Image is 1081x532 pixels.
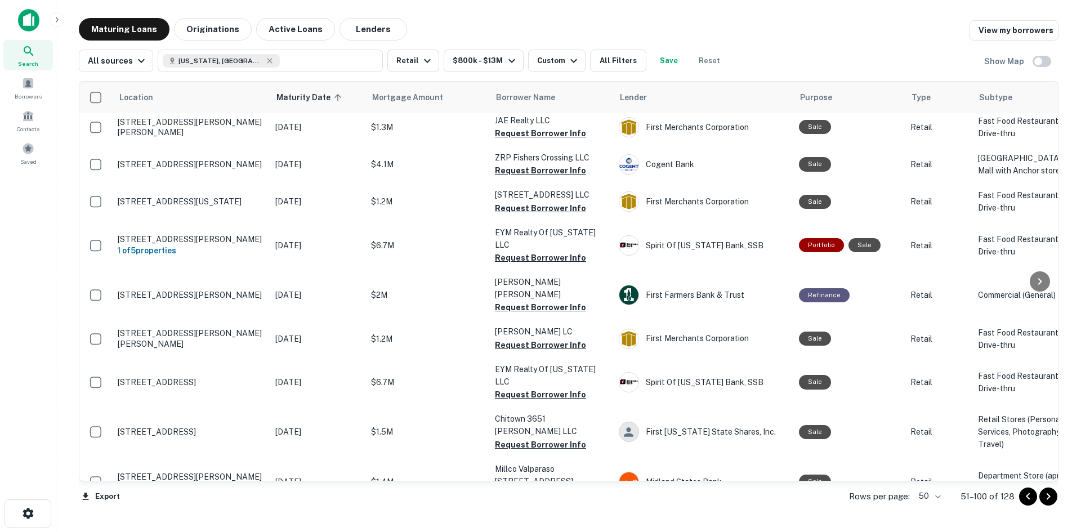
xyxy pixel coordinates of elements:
[118,472,264,492] p: [STREET_ADDRESS][PERSON_NAME][PERSON_NAME]
[276,91,345,104] span: Maturity Date
[590,50,646,72] button: All Filters
[799,332,831,346] div: Sale
[118,234,264,244] p: [STREET_ADDRESS][PERSON_NAME]
[800,91,832,104] span: Purpose
[619,235,788,256] div: Spirit Of [US_STATE] Bank, SSB
[799,120,831,134] div: Sale
[118,196,264,207] p: [STREET_ADDRESS][US_STATE]
[371,426,484,438] p: $1.5M
[495,114,607,127] p: JAE Realty LLC
[495,276,607,301] p: [PERSON_NAME] [PERSON_NAME]
[495,325,607,338] p: [PERSON_NAME] LC
[495,438,586,451] button: Request Borrower Info
[619,285,638,305] img: picture
[619,192,638,211] img: picture
[79,50,153,72] button: All sources
[371,376,484,388] p: $6.7M
[15,92,42,101] span: Borrowers
[112,82,270,113] th: Location
[799,238,844,252] div: This is a portfolio loan with 5 properties
[18,59,38,68] span: Search
[619,117,788,137] div: First Merchants Corporation
[371,289,484,301] p: $2M
[178,56,263,66] span: [US_STATE], [GEOGRAPHIC_DATA]
[118,377,264,387] p: [STREET_ADDRESS]
[914,488,942,504] div: 50
[275,289,360,301] p: [DATE]
[275,376,360,388] p: [DATE]
[691,50,727,72] button: Reset
[537,54,580,68] div: Custom
[799,157,831,171] div: Sale
[910,376,967,388] p: Retail
[88,54,148,68] div: All sources
[619,285,788,305] div: First Farmers Bank & Trust
[275,121,360,133] p: [DATE]
[619,118,638,137] img: picture
[619,372,788,392] div: Spirit Of [US_STATE] Bank, SSB
[495,388,586,401] button: Request Borrower Info
[799,195,831,209] div: Sale
[118,117,264,137] p: [STREET_ADDRESS][PERSON_NAME][PERSON_NAME]
[118,328,264,348] p: [STREET_ADDRESS][PERSON_NAME][PERSON_NAME]
[619,191,788,212] div: First Merchants Corporation
[849,490,910,503] p: Rows per page:
[18,9,39,32] img: capitalize-icon.png
[495,202,586,215] button: Request Borrower Info
[118,244,264,257] h6: 1 of 5 properties
[3,73,53,103] a: Borrowers
[799,475,831,489] div: Sale
[3,105,53,136] a: Contacts
[256,18,335,41] button: Active Loans
[340,18,407,41] button: Lenders
[79,488,123,505] button: Export
[910,158,967,171] p: Retail
[620,91,647,104] span: Lender
[619,154,788,175] div: Cogent Bank
[371,121,484,133] p: $1.3M
[371,333,484,345] p: $1.2M
[275,476,360,488] p: [DATE]
[3,40,53,70] a: Search
[799,288,850,302] div: This loan purpose was for refinancing
[619,236,638,255] img: spiritoftexasbank.com.png
[619,329,638,348] img: picture
[1039,488,1057,506] button: Go to next page
[495,251,586,265] button: Request Borrower Info
[371,476,484,488] p: $1.4M
[495,338,586,352] button: Request Borrower Info
[495,189,607,201] p: [STREET_ADDRESS] LLC
[1019,488,1037,506] button: Go to previous page
[613,82,793,113] th: Lender
[848,238,881,252] div: Sale
[158,50,383,72] button: [US_STATE], [GEOGRAPHIC_DATA]
[496,91,555,104] span: Borrower Name
[905,82,972,113] th: Type
[619,422,788,442] div: First [US_STATE] State Shares, Inc.
[979,91,1012,104] span: Subtype
[371,239,484,252] p: $6.7M
[619,329,788,349] div: First Merchants Corporation
[528,50,586,72] button: Custom
[1025,442,1081,496] iframe: Chat Widget
[495,413,607,437] p: Chitown 3651 [PERSON_NAME] LLC
[910,476,967,488] p: Retail
[495,164,586,177] button: Request Borrower Info
[17,124,39,133] span: Contacts
[910,195,967,208] p: Retail
[275,426,360,438] p: [DATE]
[275,195,360,208] p: [DATE]
[489,82,613,113] th: Borrower Name
[799,375,831,389] div: Sale
[495,363,607,388] p: EYM Realty Of [US_STATE] LLC
[3,138,53,168] a: Saved
[970,20,1058,41] a: View my borrowers
[495,301,586,314] button: Request Borrower Info
[118,427,264,437] p: [STREET_ADDRESS]
[275,158,360,171] p: [DATE]
[912,91,931,104] span: Type
[275,333,360,345] p: [DATE]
